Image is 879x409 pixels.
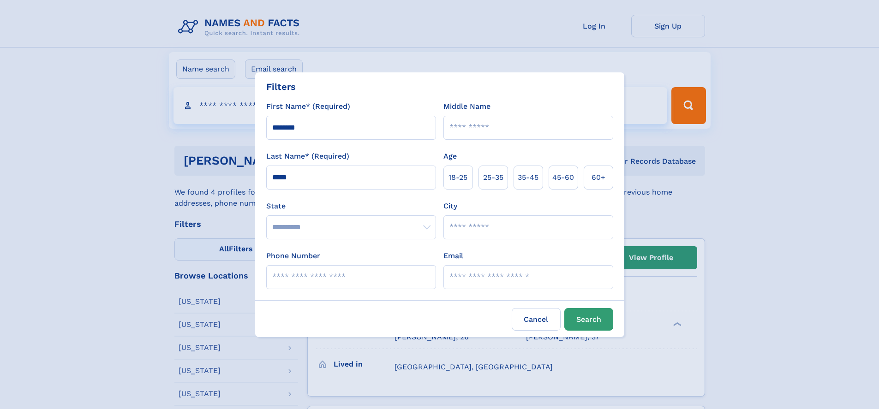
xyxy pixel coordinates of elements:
[483,172,503,183] span: 25‑35
[266,101,350,112] label: First Name* (Required)
[564,308,613,331] button: Search
[512,308,561,331] label: Cancel
[443,250,463,261] label: Email
[448,172,467,183] span: 18‑25
[443,151,457,162] label: Age
[552,172,574,183] span: 45‑60
[266,201,436,212] label: State
[592,172,605,183] span: 60+
[518,172,538,183] span: 35‑45
[443,201,457,212] label: City
[266,80,296,94] div: Filters
[266,151,349,162] label: Last Name* (Required)
[443,101,490,112] label: Middle Name
[266,250,320,261] label: Phone Number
